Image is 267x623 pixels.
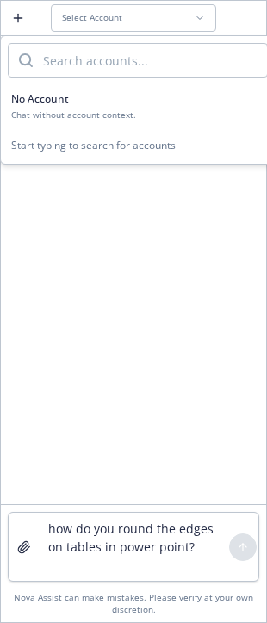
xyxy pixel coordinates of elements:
textarea: how do you round the edges on tables in power point? [38,513,229,581]
div: Nova Assist can make mistakes. Please verify at your own discretion. [8,592,259,615]
input: Search accounts... [33,44,267,77]
div: Chat without account context. [11,109,264,121]
span: Select Account [62,12,122,23]
button: Select Account [51,4,216,32]
button: Create a new chat [4,4,32,32]
svg: Search [19,53,33,67]
span: No Account [11,91,69,106]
